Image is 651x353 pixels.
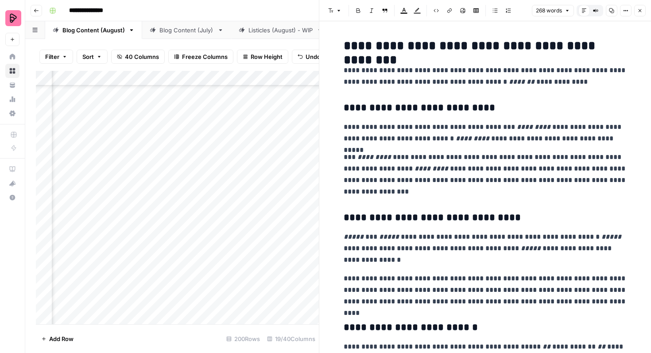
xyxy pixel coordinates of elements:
div: 19/40 Columns [263,332,319,346]
a: Blog Content (July) [142,21,231,39]
div: What's new? [6,177,19,190]
button: Row Height [237,50,288,64]
a: Browse [5,64,19,78]
button: Help + Support [5,190,19,205]
button: 268 words [532,5,574,16]
div: Blog Content (July) [159,26,214,35]
button: 40 Columns [111,50,165,64]
button: Add Row [36,332,79,346]
span: Add Row [49,334,74,343]
button: Freeze Columns [168,50,233,64]
button: Workspace: Preply [5,7,19,29]
div: 200 Rows [223,332,263,346]
span: Undo [306,52,321,61]
span: 40 Columns [125,52,159,61]
button: Undo [292,50,326,64]
span: Row Height [251,52,283,61]
span: Filter [45,52,59,61]
div: Listicles (August) - WIP [248,26,313,35]
a: Listicles (August) - WIP [231,21,330,39]
a: Settings [5,106,19,120]
span: 268 words [536,7,562,15]
button: Sort [77,50,108,64]
a: Blog Content (August) [45,21,142,39]
button: Filter [39,50,73,64]
button: What's new? [5,176,19,190]
a: Your Data [5,78,19,92]
span: Freeze Columns [182,52,228,61]
span: Sort [82,52,94,61]
a: Usage [5,92,19,106]
a: AirOps Academy [5,162,19,176]
div: Blog Content (August) [62,26,125,35]
a: Home [5,50,19,64]
img: Preply Logo [5,10,21,26]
